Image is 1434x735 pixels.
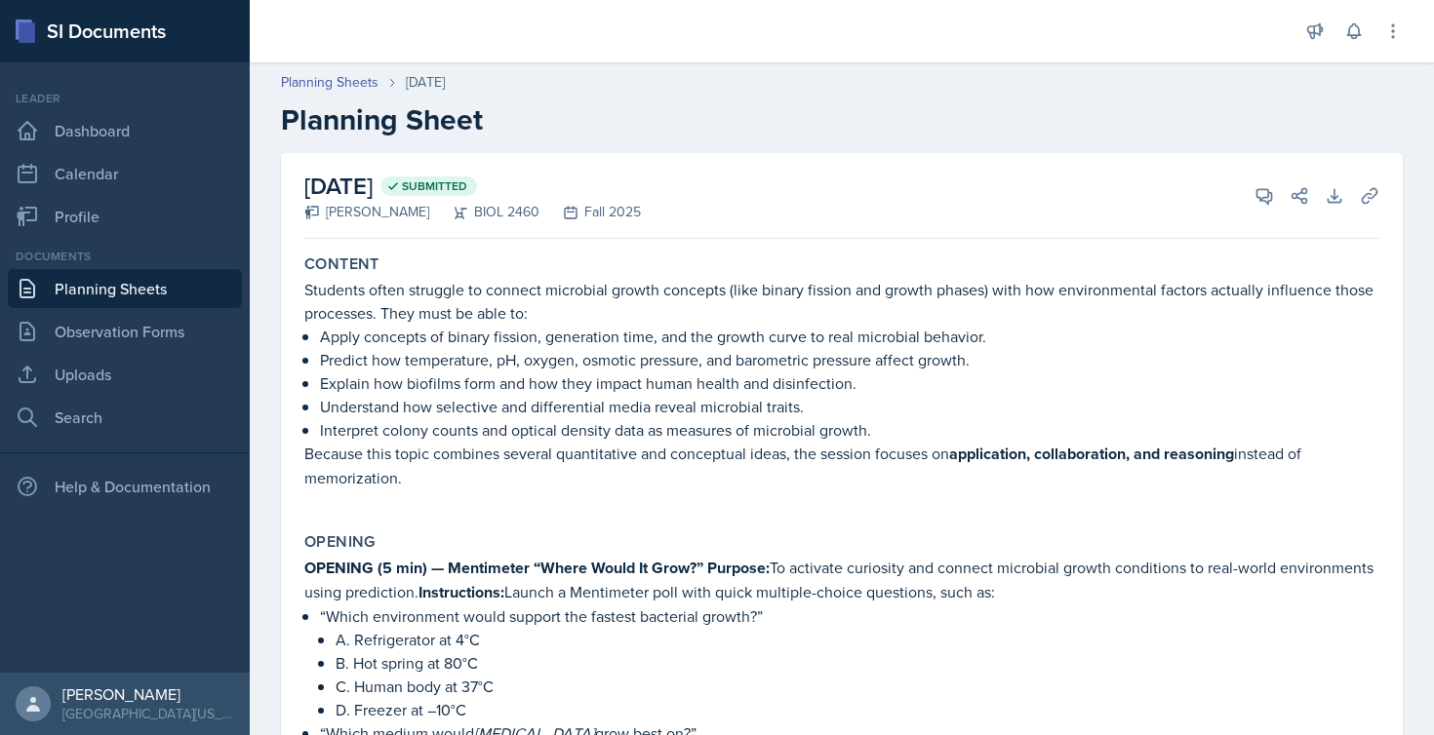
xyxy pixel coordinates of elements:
[304,254,379,274] label: Content
[8,398,242,437] a: Search
[8,111,242,150] a: Dashboard
[418,581,504,603] strong: Instructions:
[320,395,1379,418] p: Understand how selective and differential media reveal microbial traits.
[320,418,1379,442] p: Interpret colony counts and optical density data as measures of microbial growth.
[320,604,1379,628] p: “Which environment would support the fastest bacterial growth?”
[8,248,242,265] div: Documents
[336,651,1379,675] p: B. Hot spring at 80°C
[304,169,641,204] h2: [DATE]
[281,102,1403,137] h2: Planning Sheet
[304,278,1379,325] p: Students often struggle to connect microbial growth concepts (like binary fission and growth phas...
[304,556,1379,604] p: To activate curiosity and connect microbial growth conditions to real-world environments using pr...
[8,154,242,193] a: Calendar
[62,704,234,723] div: [GEOGRAPHIC_DATA][US_STATE]
[402,178,467,194] span: Submitted
[8,197,242,236] a: Profile
[539,202,641,222] div: Fall 2025
[336,628,1379,651] p: A. Refrigerator at 4°C
[304,442,1379,489] p: Because this topic combines several quantitative and conceptual ideas, the session focuses on ins...
[304,557,770,579] strong: OPENING (5 min) — Mentimeter “Where Would It Grow?” Purpose:
[320,371,1379,395] p: Explain how biofilms form and how they impact human health and disinfection.
[304,202,429,222] div: [PERSON_NAME]
[8,355,242,394] a: Uploads
[62,684,234,704] div: [PERSON_NAME]
[949,443,1234,465] strong: application, collaboration, and reasoning
[406,72,445,93] div: [DATE]
[8,467,242,506] div: Help & Documentation
[8,269,242,308] a: Planning Sheets
[8,312,242,351] a: Observation Forms
[304,532,376,552] label: Opening
[320,348,1379,371] p: Predict how temperature, pH, oxygen, osmotic pressure, and barometric pressure affect growth.
[320,325,1379,348] p: Apply concepts of binary fission, generation time, and the growth curve to real microbial behavior.
[429,202,539,222] div: BIOL 2460
[336,698,1379,721] p: D. Freezer at –10°C
[8,90,242,107] div: Leader
[336,675,1379,698] p: C. Human body at 37°C
[281,72,378,93] a: Planning Sheets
